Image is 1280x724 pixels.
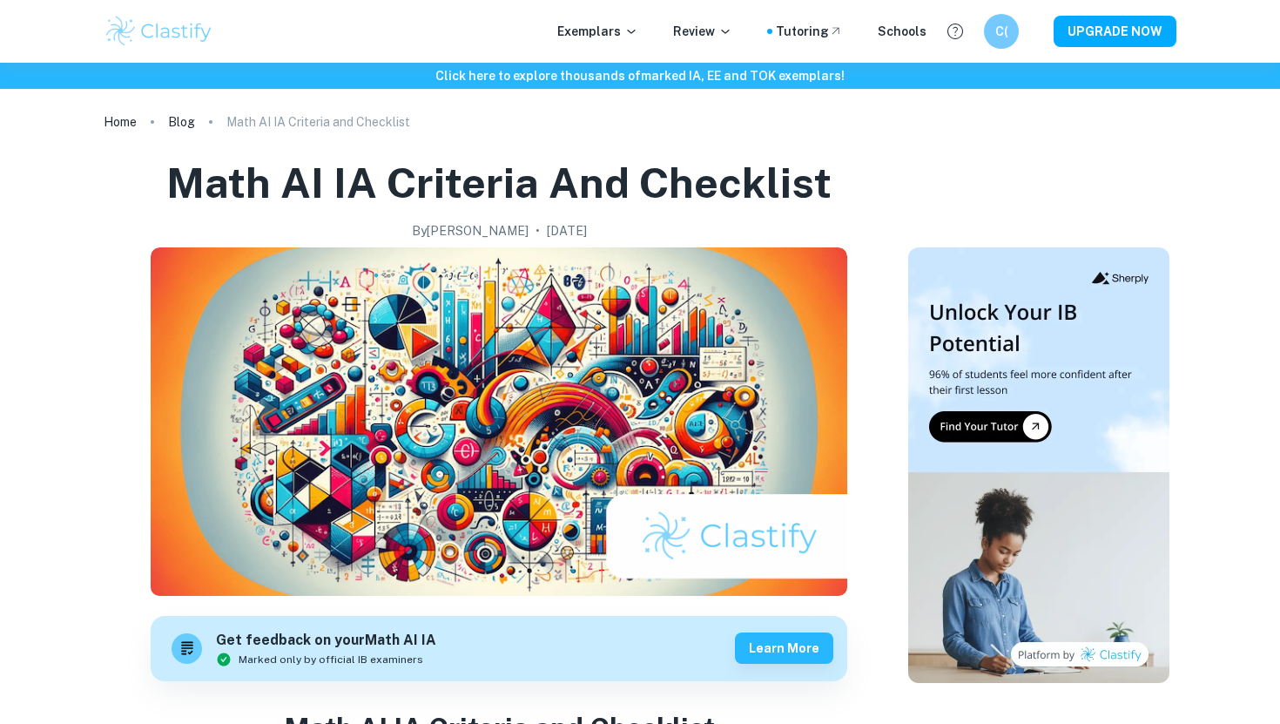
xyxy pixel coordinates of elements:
[984,14,1019,49] button: C(
[776,22,843,41] a: Tutoring
[226,112,410,132] p: Math AI IA Criteria and Checklist
[940,17,970,46] button: Help and Feedback
[992,22,1012,41] h6: C(
[216,630,436,652] h6: Get feedback on your Math AI IA
[104,110,137,134] a: Home
[3,66,1277,85] h6: Click here to explore thousands of marked IA, EE and TOK exemplars !
[878,22,926,41] a: Schools
[412,221,529,240] h2: By [PERSON_NAME]
[166,155,832,211] h1: Math AI IA Criteria and Checklist
[557,22,638,41] p: Exemplars
[1054,16,1176,47] button: UPGRADE NOW
[239,652,423,667] span: Marked only by official IB examiners
[151,616,847,681] a: Get feedback on yourMath AI IAMarked only by official IB examinersLearn more
[735,633,833,664] button: Learn more
[104,14,214,49] img: Clastify logo
[908,247,1169,683] img: Thumbnail
[151,247,847,596] img: Math AI IA Criteria and Checklist cover image
[547,221,587,240] h2: [DATE]
[536,221,540,240] p: •
[168,110,195,134] a: Blog
[673,22,732,41] p: Review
